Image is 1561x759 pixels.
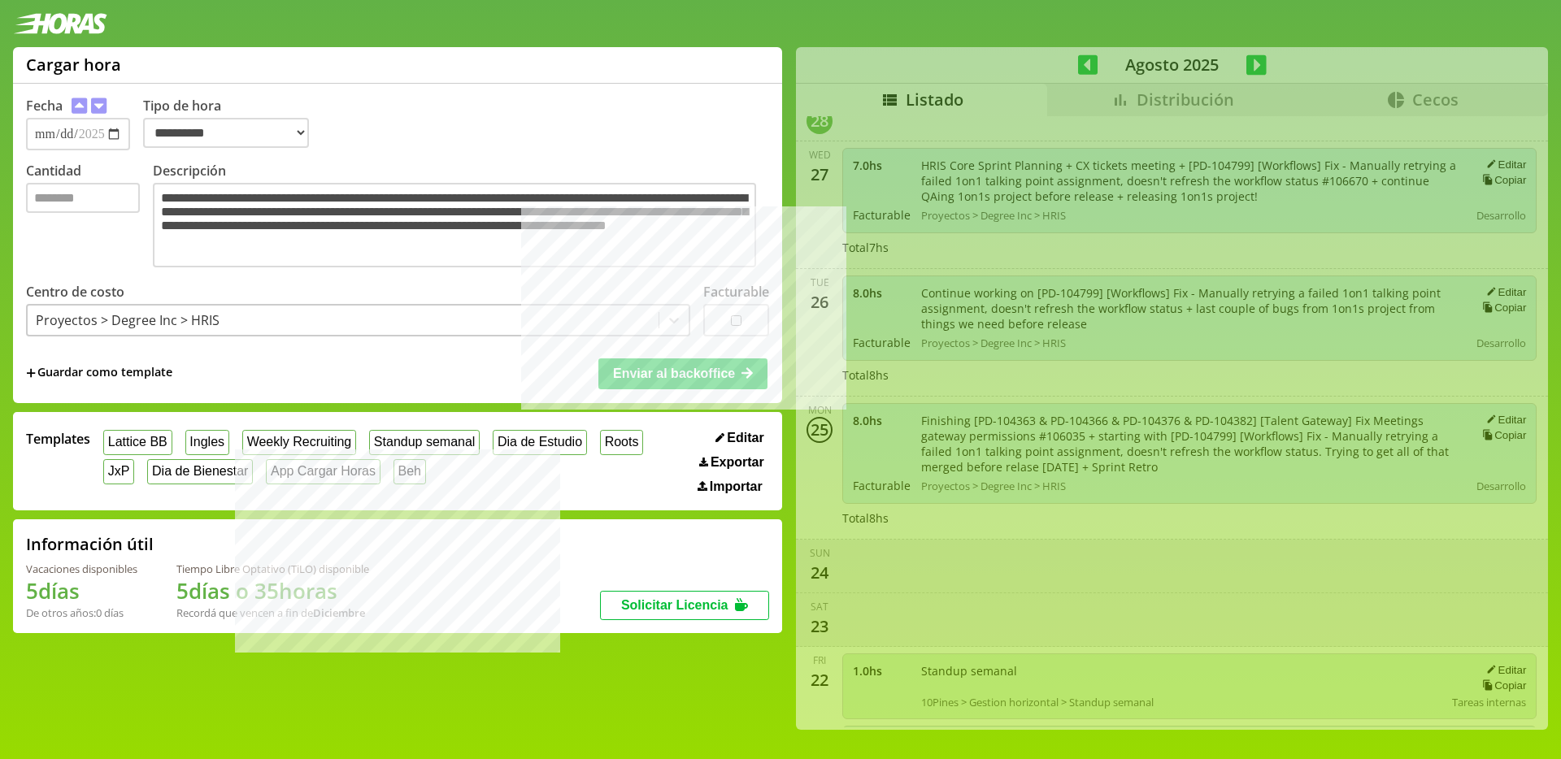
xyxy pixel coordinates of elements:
[26,533,154,555] h2: Información útil
[394,459,426,484] button: Beh
[176,562,369,576] div: Tiempo Libre Optativo (TiLO) disponible
[36,311,220,329] div: Proyectos > Degree Inc > HRIS
[369,430,480,455] button: Standup semanal
[493,430,587,455] button: Dia de Estudio
[143,97,322,150] label: Tipo de hora
[26,183,140,213] input: Cantidad
[176,605,369,620] div: Recordá que vencen a fin de
[710,479,763,494] span: Importar
[26,162,153,271] label: Cantidad
[26,364,36,382] span: +
[26,364,172,382] span: +Guardar como template
[26,562,137,576] div: Vacaciones disponibles
[727,431,763,445] span: Editar
[185,430,229,455] button: Ingles
[26,97,63,115] label: Fecha
[143,118,309,148] select: Tipo de hora
[26,605,137,620] div: De otros años: 0 días
[703,283,769,301] label: Facturable
[153,183,756,267] textarea: Descripción
[242,430,356,455] button: Weekly Recruiting
[711,430,769,446] button: Editar
[711,455,764,470] span: Exportar
[13,13,107,34] img: logotipo
[694,454,769,471] button: Exportar
[26,54,121,76] h1: Cargar hora
[613,366,735,380] span: Enviar al backoffice
[26,283,124,301] label: Centro de costo
[103,459,134,484] button: JxP
[598,358,767,389] button: Enviar al backoffice
[153,162,769,271] label: Descripción
[103,430,172,455] button: Lattice BB
[26,576,137,605] h1: 5 días
[600,430,643,455] button: Roots
[26,430,90,448] span: Templates
[176,576,369,605] h1: 5 días o 35 horas
[621,598,728,612] span: Solicitar Licencia
[600,591,769,620] button: Solicitar Licencia
[266,459,380,484] button: App Cargar Horas
[313,605,365,620] b: Diciembre
[147,459,253,484] button: Dia de Bienestar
